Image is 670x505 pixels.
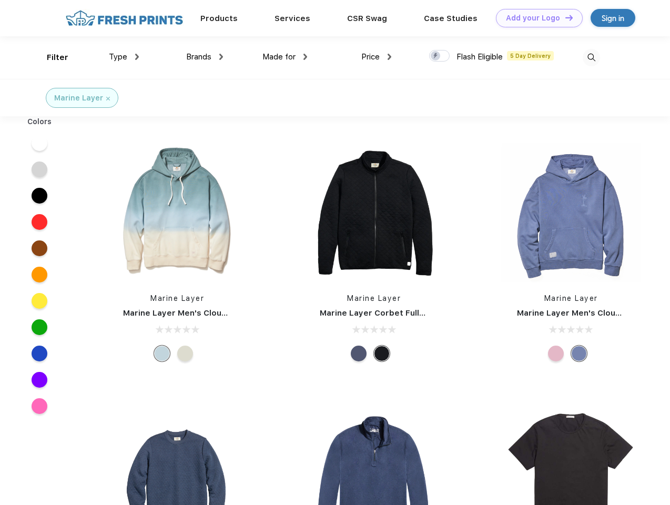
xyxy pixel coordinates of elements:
[388,54,391,60] img: dropdown.png
[602,12,624,24] div: Sign in
[571,346,587,361] div: Vintage Indigo
[347,14,387,23] a: CSR Swag
[219,54,223,60] img: dropdown.png
[150,294,204,302] a: Marine Layer
[200,14,238,23] a: Products
[63,9,186,27] img: fo%20logo%202.webp
[361,52,380,62] span: Price
[501,143,641,282] img: func=resize&h=266
[591,9,635,27] a: Sign in
[320,308,465,318] a: Marine Layer Corbet Full-Zip Jacket
[275,14,310,23] a: Services
[456,52,503,62] span: Flash Eligible
[507,51,554,60] span: 5 Day Delivery
[583,49,600,66] img: desktop_search.svg
[54,93,103,104] div: Marine Layer
[565,15,573,21] img: DT
[548,346,564,361] div: Lilas
[19,116,60,127] div: Colors
[347,294,401,302] a: Marine Layer
[106,97,110,100] img: filter_cancel.svg
[154,346,170,361] div: Cool Ombre
[374,346,390,361] div: Black
[304,143,444,282] img: func=resize&h=266
[262,52,296,62] span: Made for
[186,52,211,62] span: Brands
[123,308,295,318] a: Marine Layer Men's Cloud 9 Fleece Hoodie
[177,346,193,361] div: Navy/Cream
[109,52,127,62] span: Type
[506,14,560,23] div: Add your Logo
[351,346,367,361] div: Navy
[303,54,307,60] img: dropdown.png
[107,143,247,282] img: func=resize&h=266
[47,52,68,64] div: Filter
[544,294,598,302] a: Marine Layer
[135,54,139,60] img: dropdown.png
